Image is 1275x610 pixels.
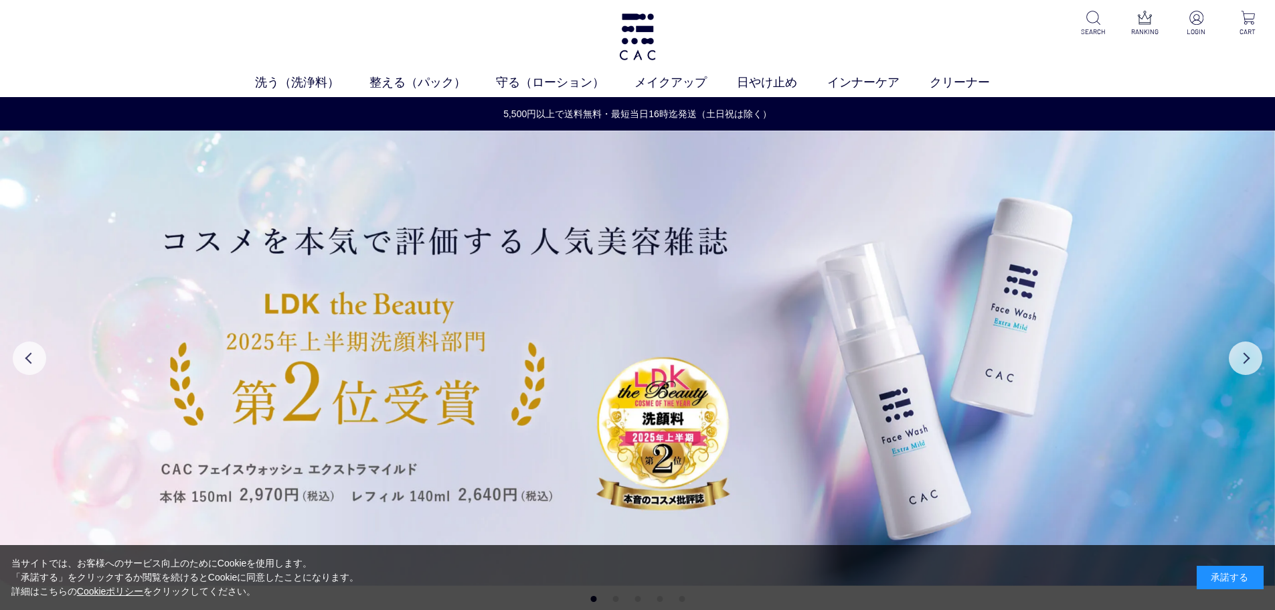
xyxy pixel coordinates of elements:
a: CART [1231,11,1264,37]
button: Next [1229,341,1262,375]
div: 当サイトでは、お客様へのサービス向上のためにCookieを使用します。 「承諾する」をクリックするか閲覧を続けるとCookieに同意したことになります。 詳細はこちらの をクリックしてください。 [11,556,359,599]
img: logo [617,13,658,60]
a: 5,500円以上で送料無料・最短当日16時迄発送（土日祝は除く） [1,107,1274,121]
a: SEARCH [1077,11,1110,37]
a: メイクアップ [634,74,737,92]
a: Cookieポリシー [77,586,144,597]
a: LOGIN [1180,11,1213,37]
a: 整える（パック） [369,74,496,92]
a: RANKING [1128,11,1161,37]
a: クリーナー [930,74,1020,92]
a: 洗う（洗浄料） [255,74,369,92]
button: Previous [13,341,46,375]
a: 日やけ止め [737,74,827,92]
a: インナーケア [827,74,930,92]
p: LOGIN [1180,27,1213,37]
p: CART [1231,27,1264,37]
a: 守る（ローション） [496,74,634,92]
div: 承諾する [1197,566,1264,589]
p: RANKING [1128,27,1161,37]
p: SEARCH [1077,27,1110,37]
